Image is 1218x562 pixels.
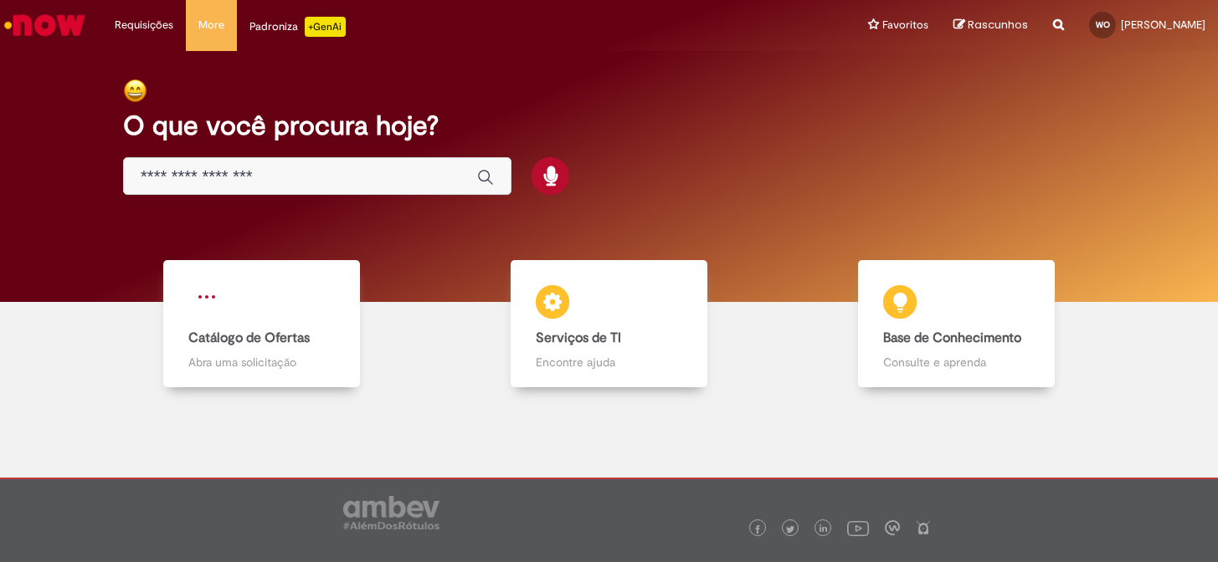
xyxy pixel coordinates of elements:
span: Rascunhos [968,17,1028,33]
img: happy-face.png [123,79,147,103]
span: WO [1096,19,1110,30]
img: ServiceNow [2,8,88,42]
b: Base de Conhecimento [883,330,1021,346]
p: Encontre ajuda [536,354,682,370]
span: Favoritos [882,17,928,33]
b: Serviços de TI [536,330,621,346]
p: Abra uma solicitação [188,354,335,370]
p: +GenAi [305,17,346,37]
img: logo_footer_youtube.png [847,517,869,539]
b: Catálogo de Ofertas [188,330,310,346]
a: Base de Conhecimento Consulte e aprenda [783,260,1130,388]
a: Serviços de TI Encontre ajuda [435,260,783,388]
p: Consulte e aprenda [883,354,1030,370]
a: Rascunhos [953,18,1028,33]
img: logo_footer_linkedin.png [820,524,828,534]
span: More [198,17,224,33]
h2: O que você procura hoje? [123,111,1095,140]
span: Requisições [115,17,173,33]
img: logo_footer_twitter.png [786,525,794,534]
img: logo_footer_naosei.png [916,520,931,535]
div: Padroniza [249,17,346,37]
a: Catálogo de Ofertas Abra uma solicitação [88,260,435,388]
img: logo_footer_workplace.png [885,520,900,535]
img: logo_footer_facebook.png [753,525,762,534]
img: logo_footer_ambev_rotulo_gray.png [343,496,439,529]
span: [PERSON_NAME] [1121,18,1205,32]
